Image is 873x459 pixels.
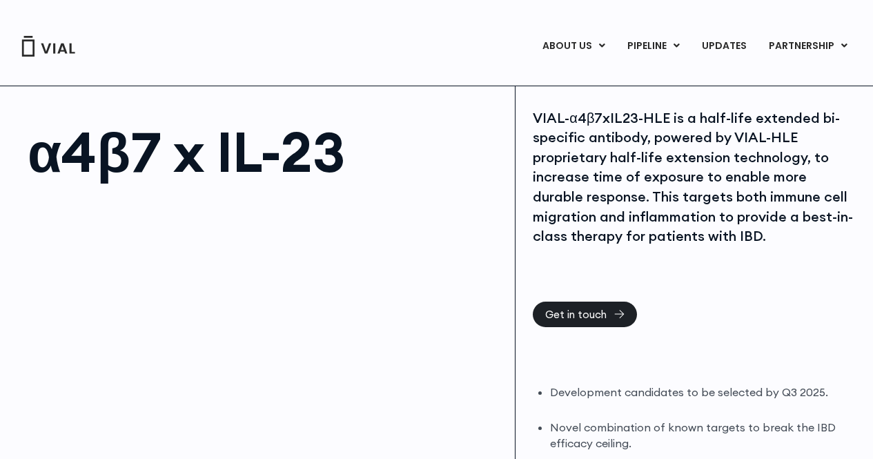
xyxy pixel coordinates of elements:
a: UPDATES [691,35,757,58]
a: PIPELINEMenu Toggle [616,35,690,58]
h1: α4β7 x IL-23 [28,124,501,179]
a: PARTNERSHIPMenu Toggle [758,35,859,58]
a: ABOUT USMenu Toggle [531,35,616,58]
span: Get in touch [545,309,607,320]
a: Get in touch [533,302,637,327]
li: Development candidates to be selected by Q3 2025. [550,384,856,400]
img: Vial Logo [21,36,76,57]
li: Novel combination of known targets to break the IBD efficacy ceiling. [550,420,856,451]
div: VIAL-α4β7xIL23-HLE is a half-life extended bi-specific antibody, powered by VIAL-HLE proprietary ... [533,108,856,246]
